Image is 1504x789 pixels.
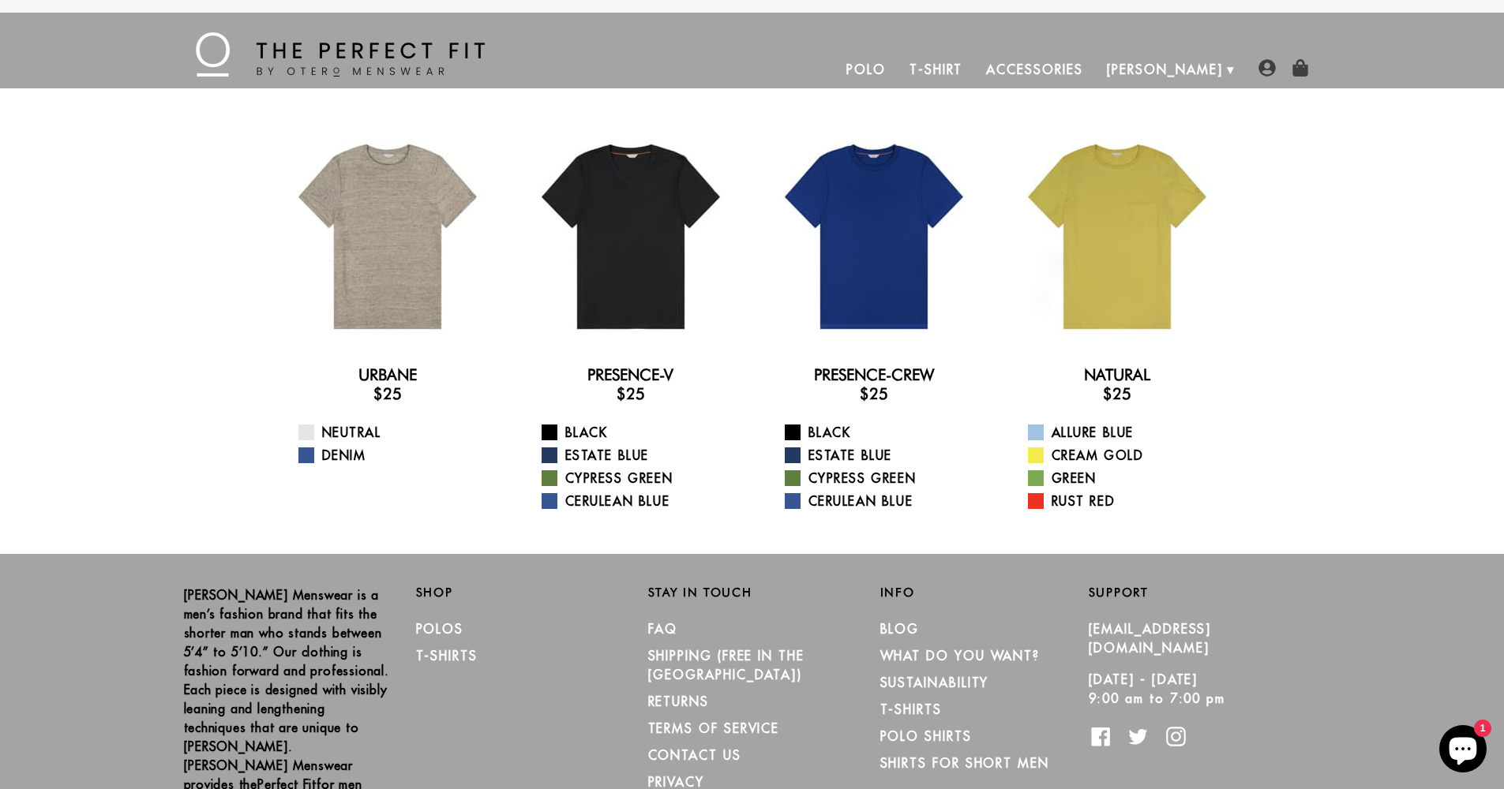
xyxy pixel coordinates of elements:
h3: $25 [279,384,497,403]
a: Sustainability [880,675,989,690]
a: Polos [416,621,464,637]
a: Allure Blue [1028,423,1226,442]
img: The Perfect Fit - by Otero Menswear - Logo [196,32,485,77]
a: Cerulean Blue [785,492,983,510]
a: Presence-V [587,365,673,384]
h3: $25 [522,384,740,403]
a: FAQ [648,621,678,637]
img: user-account-icon.png [1258,59,1276,77]
h2: Support [1089,585,1321,600]
img: shopping-bag-icon.png [1292,59,1309,77]
a: Black [785,423,983,442]
a: [EMAIL_ADDRESS][DOMAIN_NAME] [1089,621,1212,656]
a: Accessories [974,50,1094,88]
a: Shirts for Short Men [880,755,1049,771]
a: Polo Shirts [880,728,972,744]
a: Black [542,423,740,442]
a: Estate Blue [542,446,740,465]
a: [PERSON_NAME] [1095,50,1235,88]
a: Cypress Green [785,469,983,488]
a: Estate Blue [785,446,983,465]
a: CONTACT US [648,747,741,763]
a: Rust Red [1028,492,1226,510]
a: T-Shirt [898,50,974,88]
a: Blog [880,621,920,637]
inbox-online-store-chat: Shopify online store chat [1435,725,1491,776]
a: TERMS OF SERVICE [648,720,780,736]
a: Green [1028,469,1226,488]
p: [DATE] - [DATE] 9:00 am to 7:00 pm [1089,670,1297,708]
a: Natural [1084,365,1150,384]
a: Urbane [358,365,417,384]
a: Presence-Crew [814,365,934,384]
a: Cream Gold [1028,446,1226,465]
a: Cerulean Blue [542,492,740,510]
a: Cypress Green [542,469,740,488]
a: RETURNS [648,694,709,709]
a: T-Shirts [416,648,478,664]
h3: $25 [765,384,983,403]
a: What Do You Want? [880,648,1041,664]
a: Neutral [298,423,497,442]
h3: $25 [1008,384,1226,403]
h2: Stay in Touch [648,585,857,600]
a: Denim [298,446,497,465]
a: T-Shirts [880,701,942,717]
a: Polo [835,50,898,88]
h2: Shop [416,585,624,600]
h2: Info [880,585,1089,600]
a: SHIPPING (Free in the [GEOGRAPHIC_DATA]) [648,648,805,682]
